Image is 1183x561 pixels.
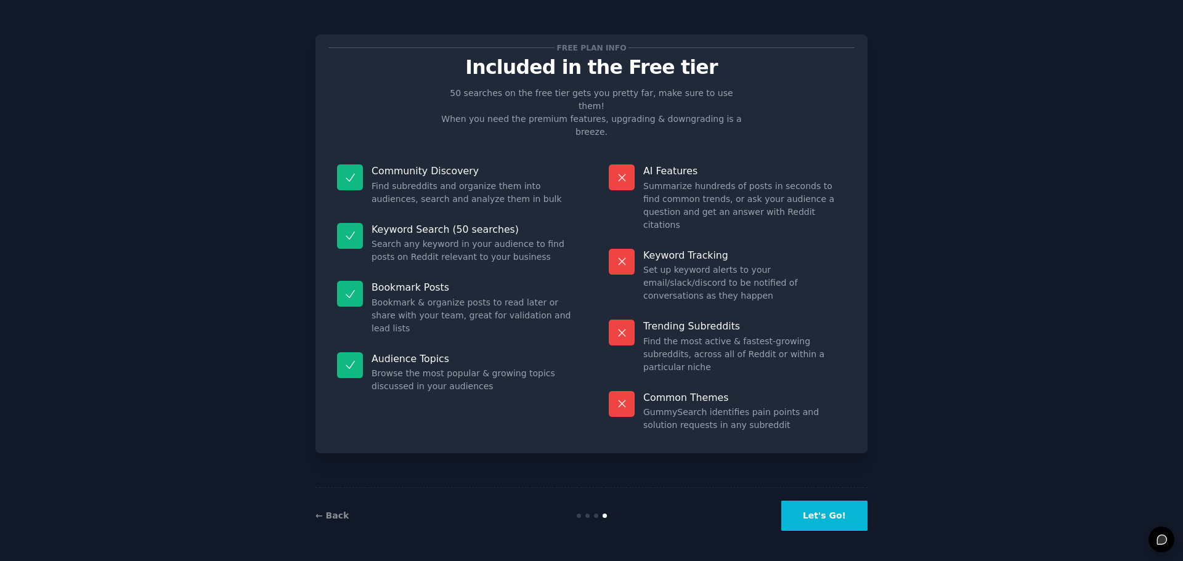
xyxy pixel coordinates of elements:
dd: Bookmark & organize posts to read later or share with your team, great for validation and lead lists [372,296,574,335]
p: Common Themes [643,391,846,404]
p: Community Discovery [372,164,574,177]
p: AI Features [643,164,846,177]
dd: Set up keyword alerts to your email/slack/discord to be notified of conversations as they happen [643,264,846,302]
button: Let's Go! [781,501,868,531]
p: Keyword Search (50 searches) [372,223,574,236]
dd: Find the most active & fastest-growing subreddits, across all of Reddit or within a particular niche [643,335,846,374]
dd: GummySearch identifies pain points and solution requests in any subreddit [643,406,846,432]
dd: Browse the most popular & growing topics discussed in your audiences [372,367,574,393]
p: Audience Topics [372,352,574,365]
span: Free plan info [555,41,628,54]
dd: Find subreddits and organize them into audiences, search and analyze them in bulk [372,180,574,206]
p: Included in the Free tier [328,57,855,78]
dd: Summarize hundreds of posts in seconds to find common trends, or ask your audience a question and... [643,180,846,232]
p: 50 searches on the free tier gets you pretty far, make sure to use them! When you need the premiu... [436,87,747,139]
p: Trending Subreddits [643,320,846,333]
p: Keyword Tracking [643,249,846,262]
p: Bookmark Posts [372,281,574,294]
a: ← Back [315,511,349,520]
dd: Search any keyword in your audience to find posts on Reddit relevant to your business [372,238,574,264]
